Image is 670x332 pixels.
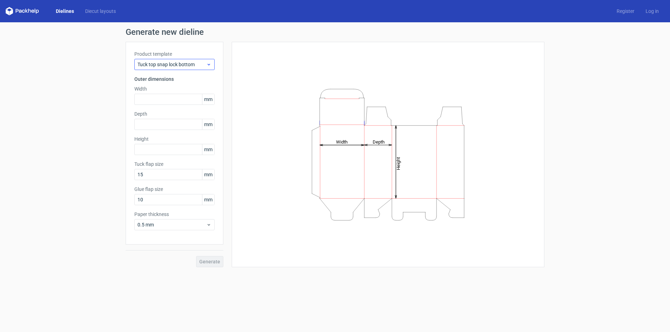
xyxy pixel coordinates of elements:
tspan: Width [336,139,348,144]
span: Tuck top snap lock bottom [137,61,206,68]
a: Register [611,8,640,15]
span: mm [202,144,214,155]
a: Log in [640,8,664,15]
span: mm [202,169,214,180]
h1: Generate new dieline [126,28,544,36]
label: Paper thickness [134,211,215,218]
tspan: Depth [373,139,385,144]
h3: Outer dimensions [134,76,215,83]
a: Diecut layouts [80,8,121,15]
label: Product template [134,51,215,57]
span: 0.5 mm [137,221,206,228]
label: Depth [134,110,215,117]
label: Width [134,85,215,92]
a: Dielines [50,8,80,15]
span: mm [202,119,214,130]
tspan: Height [396,157,401,170]
label: Height [134,136,215,142]
span: mm [202,94,214,105]
label: Glue flap size [134,186,215,193]
label: Tuck flap size [134,161,215,168]
span: mm [202,194,214,205]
